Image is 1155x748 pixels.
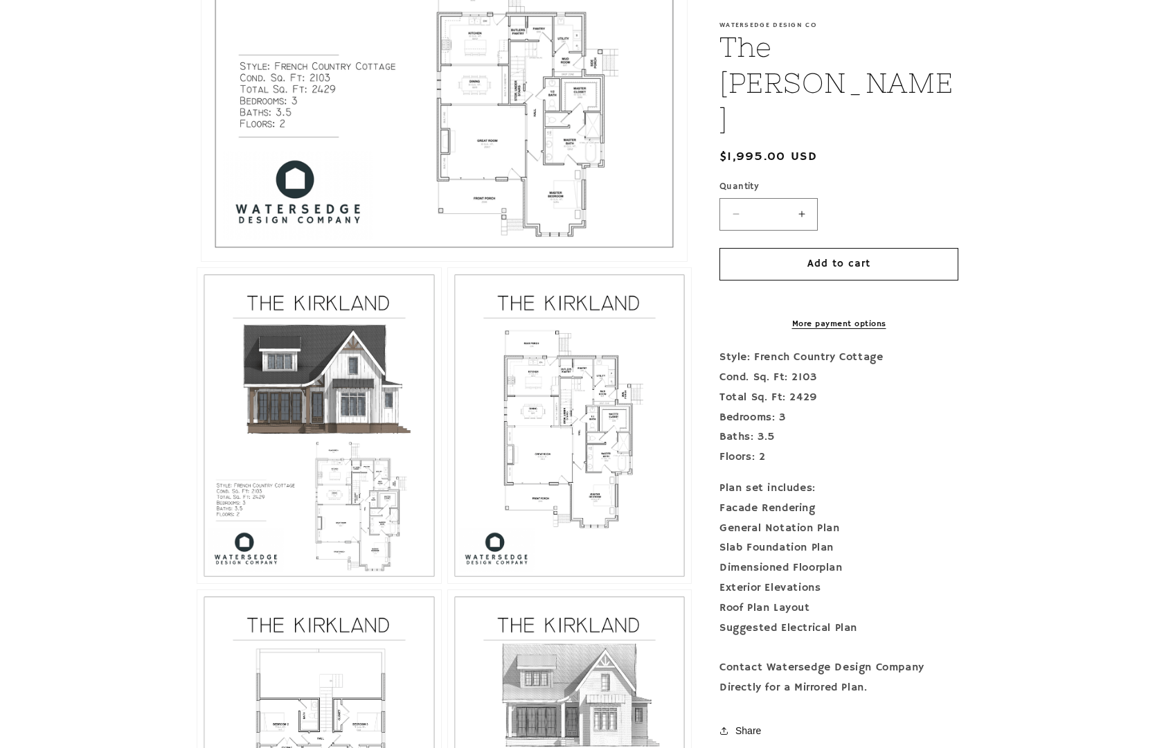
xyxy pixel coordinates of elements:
a: More payment options [719,318,958,330]
div: Facade Rendering [719,499,958,519]
button: Add to cart [719,248,958,280]
button: Share [719,715,765,746]
div: Roof Plan Layout [719,598,958,618]
div: Suggested Electrical Plan [719,618,958,639]
div: Exterior Elevations [719,578,958,598]
label: Quantity [719,180,958,194]
div: Slab Foundation Plan [719,538,958,558]
div: Dimensioned Floorplan [719,558,958,578]
div: Plan set includes: [719,479,958,499]
span: $1,995.00 USD [719,148,817,166]
p: Watersedge Design Co [719,21,958,29]
p: Style: French Country Cottage Cond. Sq. Ft: 2103 Total Sq. Ft: 2429 Bedrooms: 3 Baths: 3.5 Floors: 2 [719,348,958,467]
div: General Notation Plan [719,519,958,539]
h1: The [PERSON_NAME] [719,29,958,137]
div: Contact Watersedge Design Company Directly for a Mirrored Plan. [719,658,958,698]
